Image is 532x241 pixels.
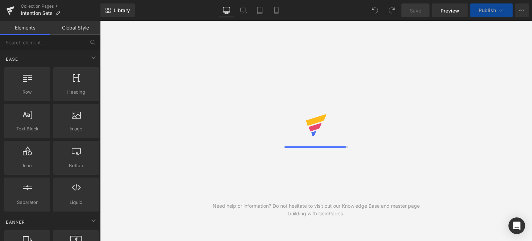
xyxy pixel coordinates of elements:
span: Banner [5,219,26,225]
span: Button [55,162,97,169]
span: Publish [479,8,496,13]
span: Text Block [6,125,48,132]
span: Icon [6,162,48,169]
span: Heading [55,88,97,96]
button: Redo [385,3,399,17]
a: Mobile [268,3,285,17]
button: Publish [470,3,513,17]
a: Collection Pages [21,3,100,9]
button: More [515,3,529,17]
a: Tablet [251,3,268,17]
a: Global Style [50,21,100,35]
span: Preview [441,7,459,14]
span: Library [114,7,130,14]
a: Laptop [235,3,251,17]
a: Preview [432,3,468,17]
button: Undo [368,3,382,17]
div: Need help or information? Do not hesitate to visit out our Knowledge Base and master page buildin... [208,202,424,217]
a: Desktop [218,3,235,17]
span: Liquid [55,199,97,206]
a: New Library [100,3,135,17]
div: Open Intercom Messenger [508,217,525,234]
span: Save [410,7,421,14]
span: Intention Sets [21,10,53,16]
span: Base [5,56,19,62]
span: Separator [6,199,48,206]
span: Row [6,88,48,96]
span: Image [55,125,97,132]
